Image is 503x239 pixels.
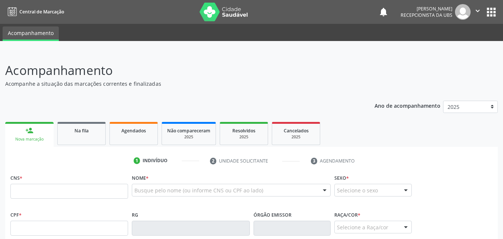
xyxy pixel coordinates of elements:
button: apps [485,6,498,19]
a: Central de Marcação [5,6,64,18]
a: Acompanhamento [3,26,59,41]
label: Raça/cor [334,209,360,221]
div: 2025 [167,134,210,140]
p: Ano de acompanhamento [375,101,440,110]
i:  [474,7,482,15]
button: notifications [378,7,389,17]
div: 1 [134,157,140,164]
span: Recepcionista da UBS [401,12,452,18]
button:  [471,4,485,20]
span: Selecione a Raça/cor [337,223,388,231]
span: Resolvidos [232,128,255,134]
span: Cancelados [284,128,309,134]
span: Agendados [121,128,146,134]
span: Não compareceram [167,128,210,134]
label: Órgão emissor [254,209,292,221]
p: Acompanhe a situação das marcações correntes e finalizadas [5,80,350,88]
div: person_add [25,126,34,135]
label: Sexo [334,172,349,184]
span: Selecione o sexo [337,186,378,194]
div: [PERSON_NAME] [401,6,452,12]
p: Acompanhamento [5,61,350,80]
div: Nova marcação [10,136,48,142]
label: CNS [10,172,22,184]
span: Central de Marcação [19,9,64,15]
img: img [455,4,471,20]
div: 2025 [277,134,315,140]
div: Indivíduo [143,157,168,164]
label: Nome [132,172,149,184]
label: RG [132,209,138,221]
div: 2025 [225,134,262,140]
span: Na fila [74,128,89,134]
span: Busque pelo nome (ou informe CNS ou CPF ao lado) [134,186,263,194]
